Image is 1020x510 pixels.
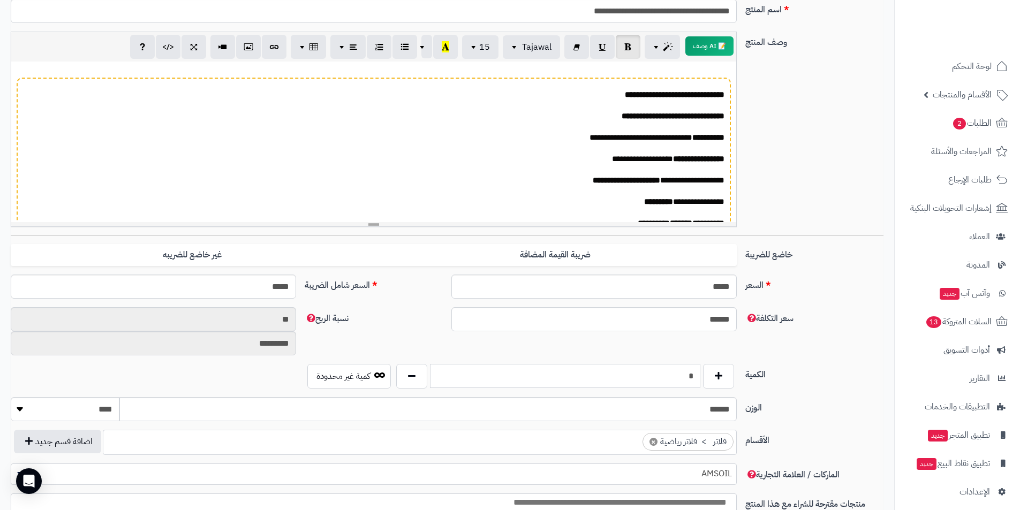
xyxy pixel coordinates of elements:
[11,244,374,266] label: غير خاضع للضريبه
[16,468,42,494] div: Open Intercom Messenger
[901,195,1014,221] a: إشعارات التحويلات البنكية
[901,110,1014,136] a: الطلبات2
[969,229,990,244] span: العملاء
[959,484,990,499] span: الإعدادات
[917,458,936,470] span: جديد
[741,32,888,49] label: وصف المنتج
[741,397,888,414] label: الوزن
[901,394,1014,420] a: التطبيقات والخدمات
[745,468,840,481] span: الماركات / العلامة التجارية
[741,430,888,447] label: الأقسام
[649,438,658,446] span: ×
[741,275,888,292] label: السعر
[939,286,990,301] span: وآتس آب
[970,371,990,386] span: التقارير
[916,456,990,471] span: تطبيق نقاط البيع
[300,275,447,292] label: السعر شامل الضريبة
[966,257,990,272] span: المدونة
[305,312,349,325] span: نسبة الربح
[901,366,1014,391] a: التقارير
[931,144,992,159] span: المراجعات والأسئلة
[901,337,1014,363] a: أدوات التسويق
[952,59,992,74] span: لوحة التحكم
[943,342,990,357] span: أدوات التسويق
[901,309,1014,334] a: السلات المتروكة13
[925,314,992,329] span: السلات المتروكة
[503,35,560,59] button: Tajawal
[522,41,551,54] span: Tajawal
[11,463,737,485] span: AMSOIL
[901,139,1014,164] a: المراجعات والأسئلة
[901,224,1014,249] a: العملاء
[901,479,1014,505] a: الإعدادات
[643,433,734,451] li: فلاتر > فلاتر رياضية
[741,364,888,381] label: الكمية
[741,244,888,261] label: خاضع للضريبة
[14,430,101,453] button: اضافة قسم جديد
[901,252,1014,278] a: المدونة
[745,312,794,325] span: سعر التكلفة
[11,466,736,482] span: AMSOIL
[910,201,992,216] span: إشعارات التحويلات البنكية
[462,35,498,59] button: 15
[953,118,966,130] span: 2
[933,87,992,102] span: الأقسام والمنتجات
[952,116,992,131] span: الطلبات
[374,244,737,266] label: ضريبة القيمة المضافة
[925,399,990,414] span: التطبيقات والخدمات
[901,167,1014,193] a: طلبات الإرجاع
[479,41,490,54] span: 15
[901,451,1014,476] a: تطبيق نقاط البيعجديد
[948,172,992,187] span: طلبات الإرجاع
[685,36,734,56] button: 📝 AI وصف
[926,316,942,328] span: 13
[928,430,948,442] span: جديد
[940,288,959,300] span: جديد
[901,422,1014,448] a: تطبيق المتجرجديد
[901,280,1014,306] a: وآتس آبجديد
[901,54,1014,79] a: لوحة التحكم
[947,25,1010,48] img: logo-2.png
[927,428,990,443] span: تطبيق المتجر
